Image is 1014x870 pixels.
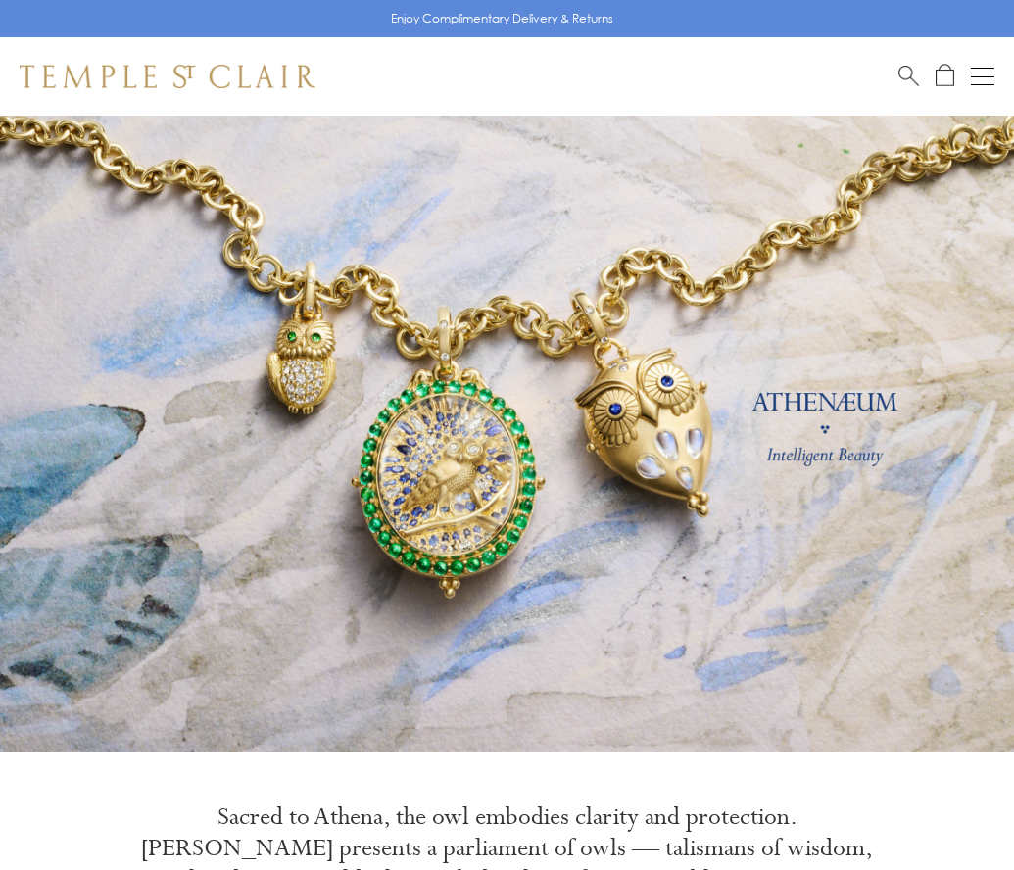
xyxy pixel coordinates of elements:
img: Temple St. Clair [20,65,315,88]
a: Search [898,64,919,88]
a: Open Shopping Bag [936,64,954,88]
p: Enjoy Complimentary Delivery & Returns [391,9,613,28]
button: Open navigation [971,65,994,88]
